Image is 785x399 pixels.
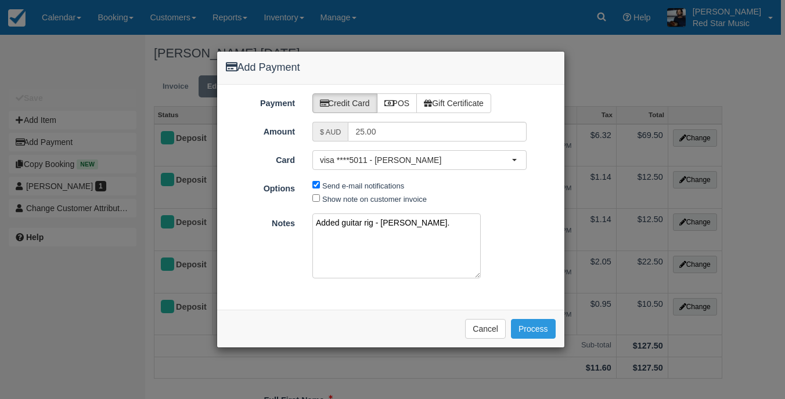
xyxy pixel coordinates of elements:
label: Notes [217,213,304,230]
label: Options [217,179,304,195]
small: $ AUD [320,128,341,136]
button: Cancel [465,319,506,339]
input: Valid amount required. [348,122,526,142]
button: visa ****5011 - [PERSON_NAME] [312,150,527,170]
label: Payment [217,93,304,110]
button: Process [511,319,556,339]
label: Gift Certificate [416,93,491,113]
label: Credit Card [312,93,377,113]
label: Send e-mail notifications [322,182,404,190]
label: Card [217,150,304,166]
label: Show note on customer invoice [322,195,427,204]
label: POS [377,93,417,113]
label: Amount [217,122,304,138]
span: visa ****5011 - [PERSON_NAME] [320,154,512,166]
h4: Add Payment [226,60,556,75]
